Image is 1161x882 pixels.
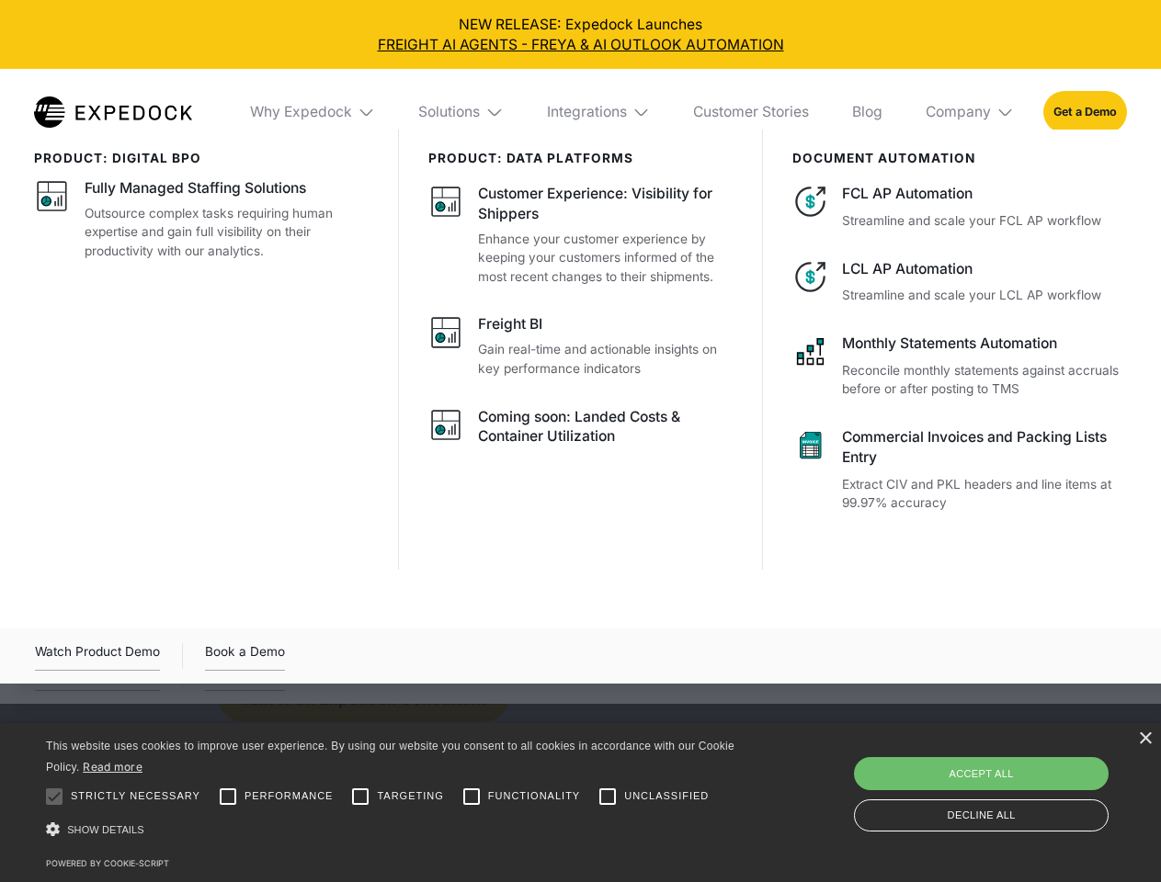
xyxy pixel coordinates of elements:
span: Show details [67,824,144,835]
iframe: Chat Widget [855,684,1161,882]
div: document automation [792,151,1127,165]
a: Get a Demo [1043,91,1127,132]
div: Watch Product Demo [35,641,160,671]
a: LCL AP AutomationStreamline and scale your LCL AP workflow [792,259,1127,305]
span: This website uses cookies to improve user experience. By using our website you consent to all coo... [46,740,734,774]
div: Integrations [547,103,627,121]
span: Unclassified [624,788,709,804]
a: Read more [83,760,142,774]
div: Monthly Statements Automation [842,334,1126,354]
a: Monthly Statements AutomationReconcile monthly statements against accruals before or after postin... [792,334,1127,399]
p: Enhance your customer experience by keeping your customers informed of the most recent changes to... [478,230,734,287]
span: Targeting [377,788,443,804]
div: Solutions [404,69,518,155]
div: FCL AP Automation [842,184,1126,204]
div: Company [911,69,1029,155]
a: Customer Experience: Visibility for ShippersEnhance your customer experience by keeping your cust... [428,184,734,286]
div: PRODUCT: data platforms [428,151,734,165]
div: Why Expedock [235,69,390,155]
div: NEW RELEASE: Expedock Launches [15,15,1147,55]
a: Book a Demo [205,641,285,671]
div: Company [926,103,991,121]
div: product: digital bpo [34,151,370,165]
p: Streamline and scale your FCL AP workflow [842,211,1126,231]
p: Streamline and scale your LCL AP workflow [842,286,1126,305]
a: Coming soon: Landed Costs & Container Utilization [428,407,734,453]
a: open lightbox [35,641,160,671]
div: LCL AP Automation [842,259,1126,279]
a: Fully Managed Staffing SolutionsOutsource complex tasks requiring human expertise and gain full v... [34,178,370,260]
span: Performance [245,788,334,804]
a: FREIGHT AI AGENTS - FREYA & AI OUTLOOK AUTOMATION [15,35,1147,55]
a: FCL AP AutomationStreamline and scale your FCL AP workflow [792,184,1127,230]
a: Freight BIGain real-time and actionable insights on key performance indicators [428,314,734,378]
div: Show details [46,818,741,842]
div: Solutions [418,103,480,121]
a: Powered by cookie-script [46,858,169,868]
div: Commercial Invoices and Packing Lists Entry [842,427,1126,468]
p: Extract CIV and PKL headers and line items at 99.97% accuracy [842,475,1126,513]
p: Gain real-time and actionable insights on key performance indicators [478,340,734,378]
div: Why Expedock [250,103,352,121]
p: Reconcile monthly statements against accruals before or after posting to TMS [842,361,1126,399]
div: Fully Managed Staffing Solutions [85,178,306,198]
div: Coming soon: Landed Costs & Container Utilization [478,407,734,447]
div: Customer Experience: Visibility for Shippers [478,184,734,224]
div: Freight BI [478,314,542,334]
a: Commercial Invoices and Packing Lists EntryExtract CIV and PKL headers and line items at 99.97% a... [792,427,1127,513]
div: Integrations [532,69,665,155]
span: Strictly necessary [71,788,200,804]
a: Customer Stories [678,69,823,155]
p: Outsource complex tasks requiring human expertise and gain full visibility on their productivity ... [85,204,370,261]
span: Functionality [488,788,580,804]
a: Blog [837,69,896,155]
